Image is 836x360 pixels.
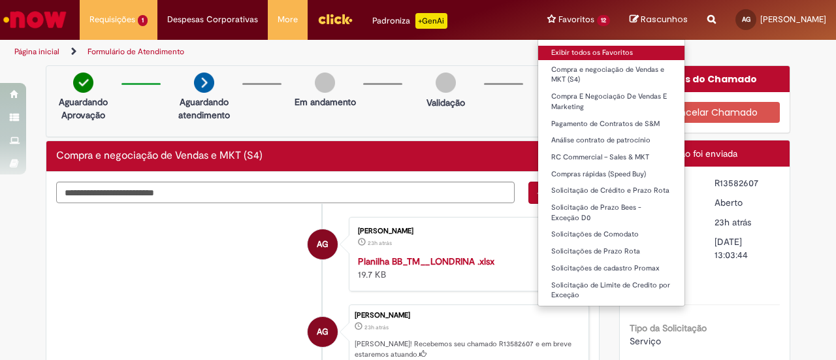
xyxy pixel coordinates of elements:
[715,216,751,228] span: 23h atrás
[368,239,392,247] span: 23h atrás
[538,39,685,306] ul: Favoritos
[317,316,329,348] span: AG
[538,150,684,165] a: RC Commercial – Sales & MKT
[368,239,392,247] time: 30/09/2025 16:03:18
[620,66,790,92] div: Opções do Chamado
[194,73,214,93] img: arrow-next.png
[52,95,115,122] p: Aguardando Aprovação
[172,95,236,122] p: Aguardando atendimento
[56,150,263,162] h2: Compra e negociação de Vendas e MKT (S4) Histórico de tíquete
[89,13,135,26] span: Requisições
[56,182,515,203] textarea: Digite sua mensagem aqui...
[355,312,582,319] div: [PERSON_NAME]
[597,15,610,26] span: 12
[364,323,389,331] span: 23h atrás
[538,244,684,259] a: Solicitações de Prazo Rota
[538,167,684,182] a: Compras rápidas (Speed Buy)
[308,317,338,347] div: Aurelio Henrique Rodrigues Gomes
[760,14,826,25] span: [PERSON_NAME]
[538,133,684,148] a: Análise contrato de patrocínio
[138,15,148,26] span: 1
[538,278,684,303] a: Solicitação de Limite de Credito por Exceção
[315,73,335,93] img: img-circle-grey.png
[538,90,684,114] a: Compra E Negociação De Vendas E Marketing
[558,13,594,26] span: Favoritos
[538,184,684,198] a: Solicitação de Crédito e Prazo Rota
[10,40,547,64] ul: Trilhas de página
[317,229,329,260] span: AG
[538,261,684,276] a: Solicitações de cadastro Promax
[630,322,707,334] b: Tipo da Solicitação
[372,13,447,29] div: Padroniza
[715,176,775,189] div: R13582607
[317,9,353,29] img: click_logo_yellow_360x200.png
[538,227,684,242] a: Solicitações de Comodato
[14,46,59,57] a: Página inicial
[715,196,775,209] div: Aberto
[167,13,258,26] span: Despesas Corporativas
[528,182,589,204] button: Enviar
[415,13,447,29] p: +GenAi
[715,216,775,229] div: 30/09/2025 16:03:39
[308,229,338,259] div: Aurelio Henrique Rodrigues Gomes
[641,13,688,25] span: Rascunhos
[73,73,93,93] img: check-circle-green.png
[538,63,684,87] a: Compra e negociação de Vendas e MKT (S4)
[538,201,684,225] a: Solicitação de Prazo Bees - Exceção D0
[358,227,575,235] div: [PERSON_NAME]
[630,14,688,26] a: Rascunhos
[295,95,356,108] p: Em andamento
[538,46,684,60] a: Exibir todos os Favoritos
[742,15,750,24] span: AG
[538,117,684,131] a: Pagamento de Contratos de S&M
[355,339,582,359] p: [PERSON_NAME]! Recebemos seu chamado R13582607 e em breve estaremos atuando.
[715,235,775,261] div: [DATE] 13:03:44
[436,73,456,93] img: img-circle-grey.png
[715,216,751,228] time: 30/09/2025 16:03:39
[630,102,780,123] button: Cancelar Chamado
[88,46,184,57] a: Formulário de Atendimento
[278,13,298,26] span: More
[358,255,575,281] div: 19.7 KB
[426,96,465,109] p: Validação
[1,7,69,33] img: ServiceNow
[364,323,389,331] time: 30/09/2025 16:03:39
[630,335,661,347] span: Serviço
[358,255,494,267] a: Planilha BB_TM__LONDRINA .xlsx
